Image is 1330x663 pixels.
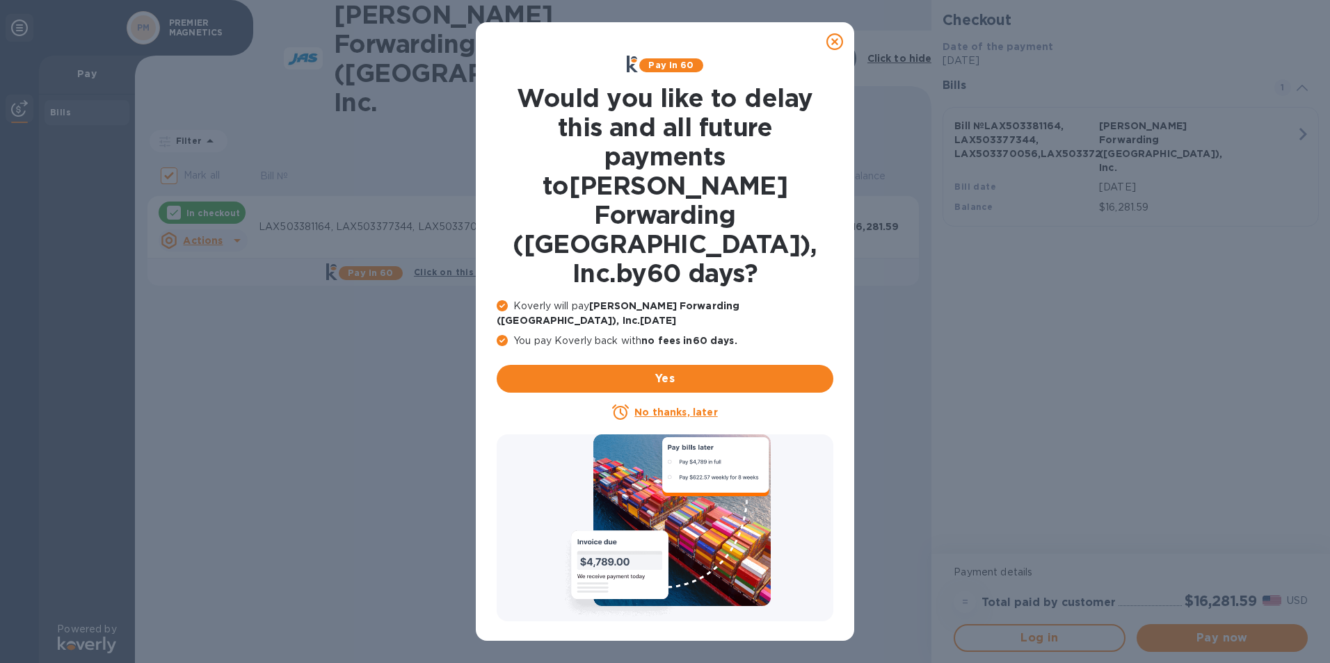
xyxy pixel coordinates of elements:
[634,407,717,418] u: No thanks, later
[648,60,694,70] b: Pay in 60
[641,335,737,346] b: no fees in 60 days .
[497,334,833,348] p: You pay Koverly back with
[497,300,739,326] b: [PERSON_NAME] Forwarding ([GEOGRAPHIC_DATA]), Inc. [DATE]
[497,83,833,288] h1: Would you like to delay this and all future payments to [PERSON_NAME] Forwarding ([GEOGRAPHIC_DAT...
[508,370,822,387] span: Yes
[497,365,833,393] button: Yes
[497,299,833,328] p: Koverly will pay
